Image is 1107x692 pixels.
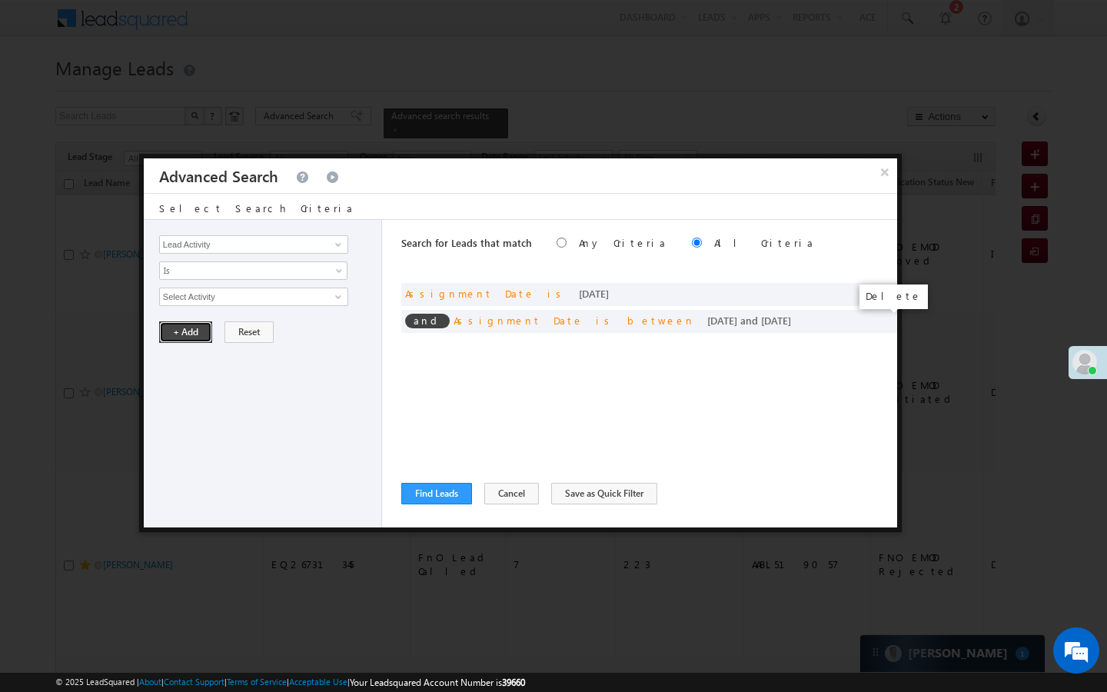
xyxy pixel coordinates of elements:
button: Save as Quick Filter [551,483,657,504]
span: [DATE] [579,287,609,300]
img: d_60004797649_company_0_60004797649 [26,81,65,101]
span: 39660 [502,677,525,688]
textarea: Type your message and hit 'Enter' [20,142,281,461]
span: © 2025 LeadSquared | | | | | [55,675,525,690]
a: Is [159,261,347,280]
span: Assignment Date [405,287,535,300]
input: Type to Search [159,235,348,254]
a: About [139,677,161,687]
button: + Add [159,321,212,343]
span: and [405,314,450,328]
span: Search for Leads that match [401,236,532,249]
a: Acceptable Use [289,677,347,687]
a: Contact Support [164,677,224,687]
span: Is [160,264,327,278]
a: Show All Items [327,237,346,252]
input: Type to Search [159,288,348,306]
span: is [547,287,567,300]
span: Your Leadsquared Account Number is [350,677,525,688]
div: Minimize live chat window [252,8,289,45]
span: [DATE] and [DATE] [707,314,791,327]
a: Terms of Service [227,677,287,687]
label: Any Criteria [579,236,667,249]
div: Chat with us now [80,81,258,101]
span: Assignment Date [454,314,583,327]
span: is between [596,314,695,327]
button: × [873,158,897,185]
em: Start Chat [209,474,279,494]
label: All Criteria [714,236,815,249]
span: Select Search Criteria [159,201,354,215]
a: Show All Items [327,289,346,304]
button: Reset [224,321,274,343]
div: Delete [859,284,928,309]
h3: Advanced Search [159,158,278,193]
button: Cancel [484,483,539,504]
button: Find Leads [401,483,472,504]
